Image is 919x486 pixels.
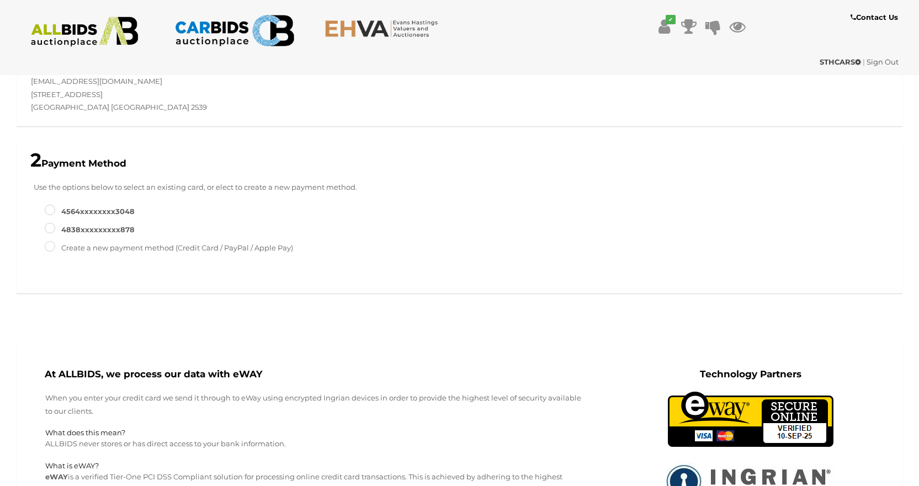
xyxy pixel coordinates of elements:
[45,223,135,236] label: 4838XXXXXXXXX878
[867,57,899,66] a: Sign Out
[820,57,861,66] strong: STHCARS
[863,57,865,66] span: |
[45,205,135,218] label: 4564XXXXXXXX3048
[45,437,582,450] p: ALLBIDS never stores or has direct access to your bank information.
[45,429,582,436] h5: What does this mean?
[325,19,444,38] img: EHVA.com.au
[668,392,833,447] img: eWAY Payment Gateway
[666,15,676,24] i: ✔
[45,392,582,418] p: When you enter your credit card we send it through to eWay using encrypted Ingrian devices in ord...
[23,181,896,194] p: Use the options below to select an existing card, or elect to create a new payment method.
[25,17,145,47] img: ALLBIDS.com.au
[45,472,68,481] strong: eWAY
[656,17,673,36] a: ✔
[30,148,41,172] span: 2
[45,462,582,469] h5: What is eWAY?
[851,13,898,22] b: Contact Us
[30,158,126,169] b: Payment Method
[820,57,863,66] a: STHCARS
[23,48,460,114] div: [PERSON_NAME] [EMAIL_ADDRESS][DOMAIN_NAME] [STREET_ADDRESS] [GEOGRAPHIC_DATA] [GEOGRAPHIC_DATA] 2539
[700,368,801,380] b: Technology Partners
[174,11,294,50] img: CARBIDS.com.au
[45,368,262,380] b: At ALLBIDS, we process our data with eWAY
[45,242,293,254] label: Create a new payment method (Credit Card / PayPal / Apple Pay)
[851,11,901,24] a: Contact Us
